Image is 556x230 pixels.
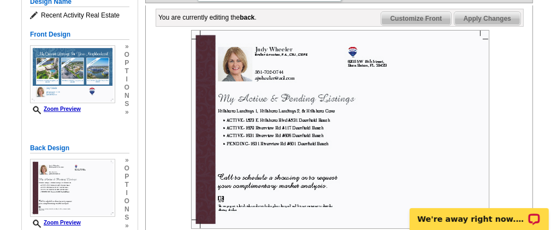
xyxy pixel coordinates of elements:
span: n [125,92,129,100]
div: You are currently editing the . [158,13,257,22]
h5: Front Design [30,30,129,40]
span: Apply Changes [454,12,520,25]
span: Customize Front [381,12,452,25]
span: s [125,214,129,222]
span: t [125,67,129,75]
a: Zoom Preview [30,220,81,226]
span: p [125,173,129,181]
img: Z18886235_00001_1.jpg [30,45,115,103]
img: Z18886235_00001_2.jpg [191,30,489,229]
span: i [125,189,129,197]
span: p [125,59,129,67]
span: o [125,197,129,205]
h5: Back Design [30,143,129,154]
span: » [125,108,129,116]
iframe: LiveChat chat widget [403,196,556,230]
a: Zoom Preview [30,106,81,112]
span: Recent Activity Real Estate [30,10,129,21]
span: » [125,222,129,230]
span: » [125,156,129,164]
img: Z18886235_00001_2.jpg [30,159,115,217]
span: t [125,181,129,189]
span: s [125,100,129,108]
span: o [125,51,129,59]
span: o [125,164,129,173]
span: » [125,43,129,51]
span: i [125,75,129,84]
span: n [125,205,129,214]
span: o [125,84,129,92]
b: back [240,14,255,21]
